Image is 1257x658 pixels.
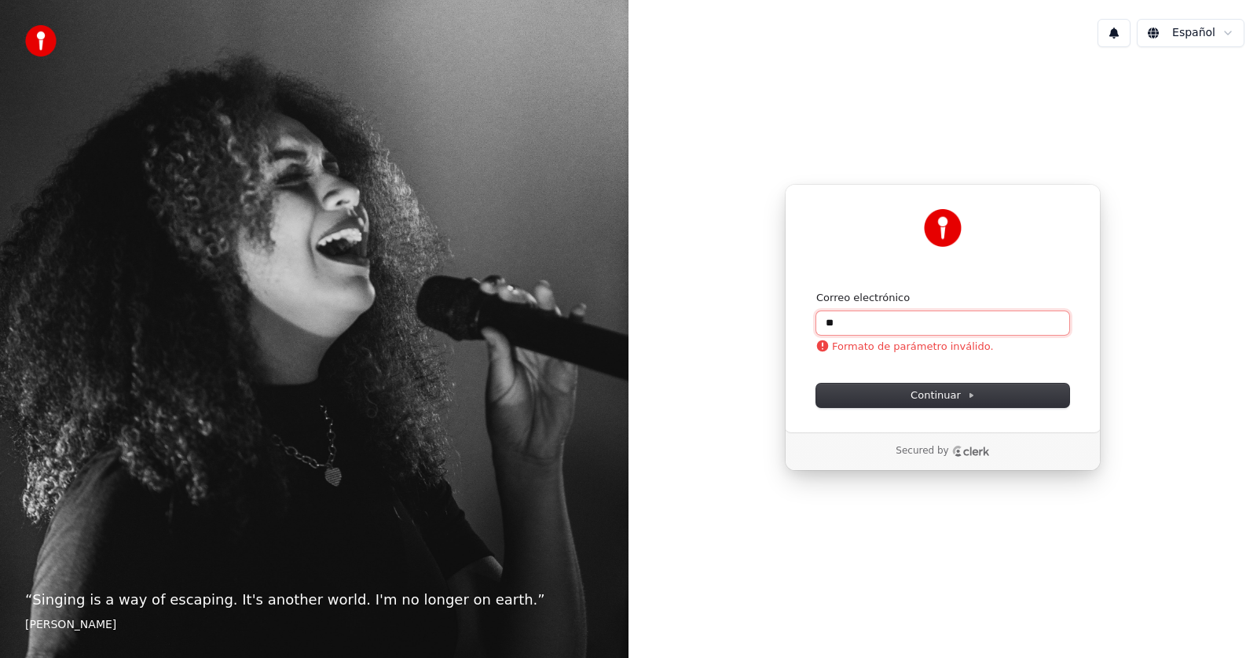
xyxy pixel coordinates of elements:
button: Continuar [816,384,1069,407]
p: Formato de parámetro inválido. [816,340,994,354]
footer: [PERSON_NAME] [25,617,603,633]
img: Youka [924,209,962,247]
p: Secured by [896,445,948,458]
span: Continuar [911,388,975,403]
a: Clerk logo [952,446,990,457]
label: Correo electrónico [816,291,910,305]
p: “ Singing is a way of escaping. It's another world. I'm no longer on earth. ” [25,589,603,611]
img: youka [25,25,57,57]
